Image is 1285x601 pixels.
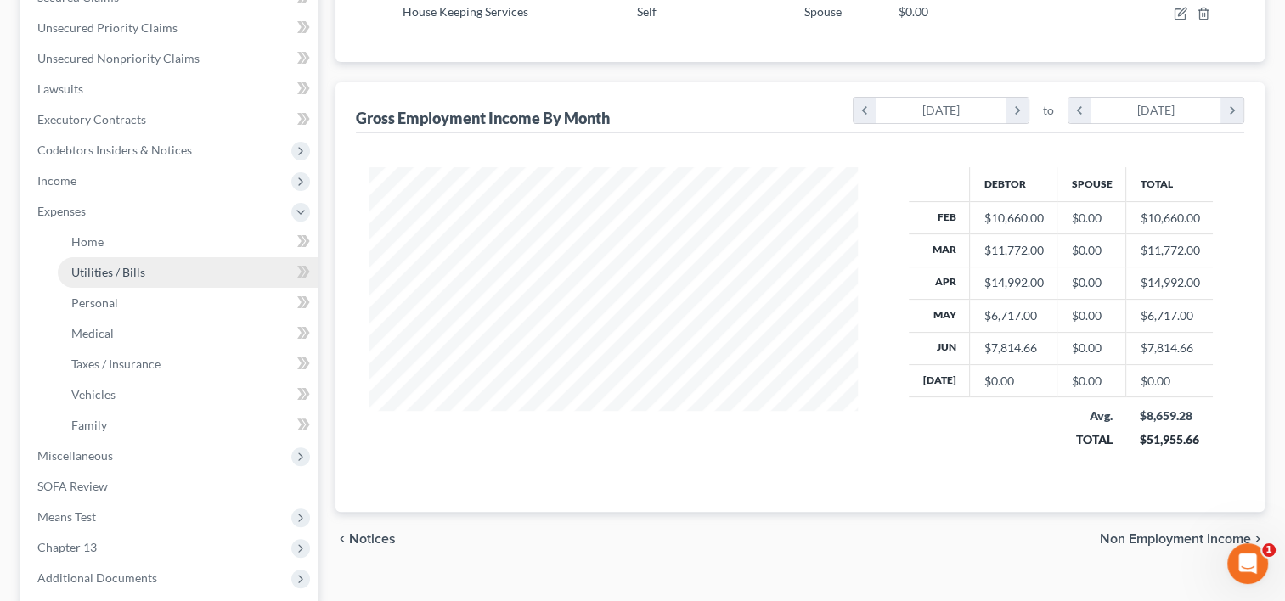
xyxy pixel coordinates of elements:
td: $10,660.00 [1126,201,1214,233]
div: $14,992.00 [983,274,1043,291]
span: Codebtors Insiders & Notices [37,143,192,157]
span: Spouse [804,4,842,19]
th: Total [1126,167,1214,201]
span: Vehicles [71,387,116,402]
th: Debtor [970,167,1057,201]
div: [DATE] [876,98,1006,123]
span: Utilities / Bills [71,265,145,279]
span: House Keeping Services [403,4,528,19]
span: Non Employment Income [1100,532,1251,546]
span: Medical [71,326,114,340]
div: $8,659.28 [1140,407,1200,424]
button: chevron_left Notices [335,532,396,546]
div: $0.00 [1071,373,1112,390]
th: Apr [909,267,970,299]
a: Personal [58,288,318,318]
span: Personal [71,295,118,310]
i: chevron_right [1220,98,1243,123]
span: Home [71,234,104,249]
span: 1 [1262,543,1276,557]
a: Lawsuits [24,74,318,104]
td: $0.00 [1126,365,1214,397]
span: SOFA Review [37,479,108,493]
a: Vehicles [58,379,318,410]
div: $0.00 [1071,210,1112,227]
th: May [909,300,970,332]
span: to [1043,102,1054,119]
span: Lawsuits [37,81,83,96]
div: $10,660.00 [983,210,1043,227]
span: Unsecured Priority Claims [37,20,178,35]
th: Mar [909,234,970,267]
a: Utilities / Bills [58,257,318,288]
div: $0.00 [1071,340,1112,357]
span: Expenses [37,204,86,218]
a: Family [58,410,318,441]
span: Self [637,4,657,19]
span: Family [71,418,107,432]
a: Unsecured Nonpriority Claims [24,43,318,74]
div: TOTAL [1071,431,1113,448]
a: Medical [58,318,318,349]
i: chevron_left [335,532,349,546]
span: Chapter 13 [37,540,97,554]
div: $7,814.66 [983,340,1043,357]
span: Unsecured Nonpriority Claims [37,51,200,65]
th: [DATE] [909,365,970,397]
div: $51,955.66 [1140,431,1200,448]
span: Income [37,173,76,188]
a: Home [58,227,318,257]
div: Avg. [1071,407,1113,424]
div: $0.00 [1071,274,1112,291]
button: Non Employment Income chevron_right [1100,532,1265,546]
a: Unsecured Priority Claims [24,13,318,43]
td: $14,992.00 [1126,267,1214,299]
iframe: Intercom live chat [1227,543,1268,584]
i: chevron_right [1251,532,1265,546]
div: $6,717.00 [983,307,1043,324]
th: Jun [909,332,970,364]
span: Taxes / Insurance [71,357,161,371]
span: Miscellaneous [37,448,113,463]
a: SOFA Review [24,471,318,502]
span: Additional Documents [37,570,157,585]
span: Executory Contracts [37,112,146,126]
div: $0.00 [983,373,1043,390]
div: $0.00 [1071,307,1112,324]
a: Executory Contracts [24,104,318,135]
th: Spouse [1057,167,1126,201]
div: Gross Employment Income By Month [356,108,610,128]
td: $7,814.66 [1126,332,1214,364]
th: Feb [909,201,970,233]
div: $0.00 [1071,242,1112,259]
div: $11,772.00 [983,242,1043,259]
td: $6,717.00 [1126,300,1214,332]
div: [DATE] [1091,98,1221,123]
td: $11,772.00 [1126,234,1214,267]
a: Taxes / Insurance [58,349,318,379]
i: chevron_left [854,98,876,123]
span: $0.00 [899,4,928,19]
span: Means Test [37,509,96,524]
i: chevron_left [1068,98,1091,123]
i: chevron_right [1006,98,1029,123]
span: Notices [349,532,396,546]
